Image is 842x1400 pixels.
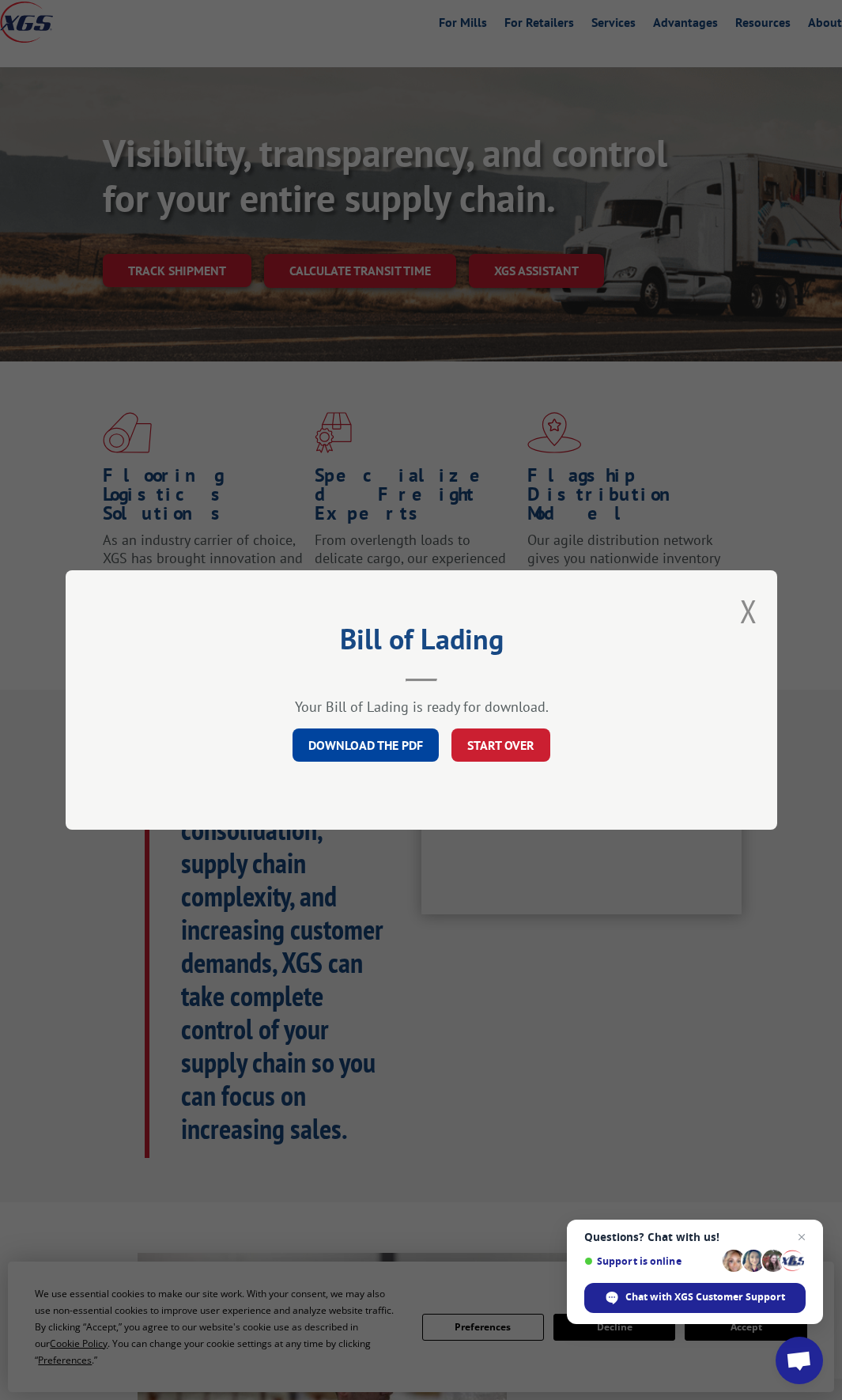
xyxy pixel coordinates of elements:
a: DOWNLOAD THE PDF [293,728,439,762]
div: Your Bill of Lading is ready for download. [145,698,698,716]
h2: Bill of Lading [145,628,698,658]
span: Support is online [584,1255,717,1267]
button: START OVER [451,728,550,762]
span: Chat with XGS Customer Support [625,1290,785,1304]
div: Open chat [776,1337,823,1384]
span: Questions? Chat with us! [584,1231,806,1243]
div: Chat with XGS Customer Support [584,1283,806,1313]
span: Close chat [792,1228,811,1247]
button: Close modal [740,590,757,632]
